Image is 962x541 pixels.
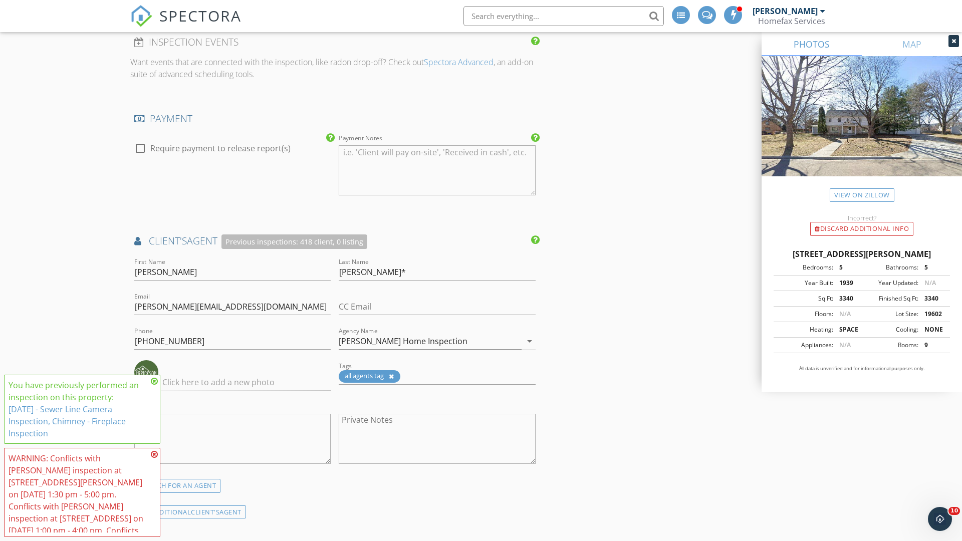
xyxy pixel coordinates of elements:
div: 9 [918,341,947,350]
div: Discard Additional info [810,222,913,236]
div: Floors: [777,310,833,319]
span: N/A [924,279,936,287]
div: Previous inspections: 418 client, 0 listing [221,234,367,249]
div: Year Updated: [862,279,918,288]
div: Rooms: [862,341,918,350]
a: View on Zillow [830,188,894,202]
p: All data is unverified and for informational purposes only. [774,365,950,372]
h4: PAYMENT [134,112,536,125]
div: 3340 [833,294,862,303]
div: [PERSON_NAME] [753,6,818,16]
div: all agents tag [339,370,400,383]
p: Want events that are connected with the inspection, like radon drop-off? Check out , an add-on su... [130,56,540,80]
img: Errickson_logo.jpg [134,360,158,384]
div: ADD ADDITIONAL AGENT [130,505,246,519]
div: Year Built: [777,279,833,288]
div: 1939 [833,279,862,288]
span: N/A [839,310,851,318]
span: N/A [839,341,851,349]
span: client's [191,507,219,516]
div: 5 [918,263,947,272]
div: SPACE [833,325,862,334]
span: 10 [948,507,960,515]
div: 3340 [918,294,947,303]
span: SPECTORA [159,5,242,26]
textarea: Notes [134,414,331,464]
h4: INSPECTION EVENTS [134,36,536,49]
a: Spectora Advanced [424,57,494,68]
i: arrow_drop_down [524,335,536,347]
div: Lot Size: [862,310,918,319]
div: Finished Sq Ft: [862,294,918,303]
label: Require payment to release report(s) [150,143,291,153]
div: [STREET_ADDRESS][PERSON_NAME] [774,248,950,260]
div: Incorrect? [762,214,962,222]
img: The Best Home Inspection Software - Spectora [130,5,152,27]
div: 19602 [918,310,947,319]
div: Bathrooms: [862,263,918,272]
a: PHOTOS [762,32,862,56]
div: NONE [918,325,947,334]
div: Bedrooms: [777,263,833,272]
div: Cooling: [862,325,918,334]
h4: AGENT [134,234,536,249]
span: client's [149,234,187,247]
input: Click here to add a new photo [134,374,331,391]
iframe: Intercom live chat [928,507,952,531]
a: MAP [862,32,962,56]
div: Heating: [777,325,833,334]
div: Appliances: [777,341,833,350]
a: [DATE] - Sewer Line Camera Inspection, Chimney - Fireplace Inspection [9,404,126,439]
img: streetview [762,56,962,200]
a: SPECTORA [130,14,242,35]
div: You have previously performed an inspection on this property: [9,379,148,439]
div: SEARCH FOR AN AGENT [130,479,220,493]
input: Search everything... [463,6,664,26]
div: 5 [833,263,862,272]
div: Homefax Services [758,16,825,26]
div: Sq Ft: [777,294,833,303]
